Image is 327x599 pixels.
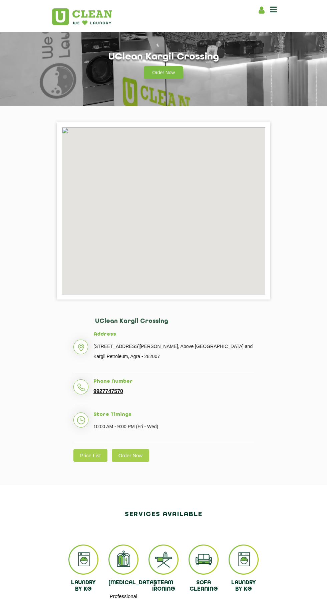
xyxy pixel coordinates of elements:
h4: [MEDICAL_DATA] [108,580,138,586]
h5: Phone Number [93,379,254,385]
img: UClean Laundry and Dry Cleaning [52,8,112,25]
a: 9927747570 [93,388,123,394]
a: Order Now [144,66,183,79]
img: ss_icon_1.png [68,545,98,575]
a: Price List [73,449,107,462]
h1: UClean Kargil Crossing [108,51,219,63]
h5: Address [93,332,254,338]
p: [STREET_ADDRESS][PERSON_NAME], Above [GEOGRAPHIC_DATA] and Kargil Petroleum, Agra - 282007 [93,341,254,361]
a: Order Now [112,449,149,462]
img: ss_icon_3.png [148,545,179,575]
h4: LAUNDRY BY KG [229,580,259,592]
h2: UClean Kargil Crossing [95,318,254,332]
img: ss_icon_1.png [229,545,259,575]
img: ss_icon_4.png [189,545,219,575]
h4: STEAM IRONING [148,580,179,592]
h2: Services available [52,508,275,520]
h4: LAUNDRY BY KG [68,580,98,592]
h4: SOFA CLEANING [189,580,219,592]
p: 10:00 AM - 9:00 PM (Fri - Wed) [93,422,254,432]
img: ss_icon_2.png [108,545,138,575]
h5: Store Timings [93,412,254,418]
